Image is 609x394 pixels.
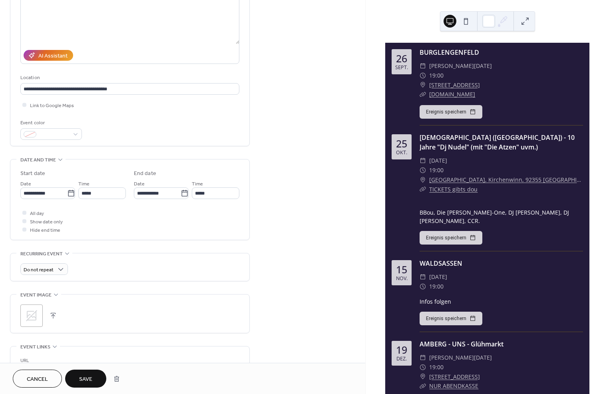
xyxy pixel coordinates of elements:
[420,231,482,245] button: Ereignis speichern
[420,297,583,306] div: Infos folgen
[429,156,447,165] span: [DATE]
[30,226,60,235] span: Hide end time
[420,165,426,175] div: ​
[429,282,444,291] span: 19:00
[429,175,583,185] a: [GEOGRAPHIC_DATA], Kirchenwinn, 92355 [GEOGRAPHIC_DATA]
[420,381,426,391] div: ​
[420,340,504,348] a: AMBERG - UNS - Glühmarkt
[420,61,426,71] div: ​
[420,312,482,325] button: Ereignis speichern
[396,345,407,355] div: 19
[429,80,480,90] a: [STREET_ADDRESS]
[13,370,62,388] button: Cancel
[420,282,426,291] div: ​
[420,372,426,382] div: ​
[20,250,63,258] span: Recurring event
[396,265,407,275] div: 15
[396,276,408,281] div: Nov.
[429,71,444,80] span: 19:00
[78,180,90,188] span: Time
[420,90,426,99] div: ​
[20,343,50,351] span: Event links
[20,291,52,299] span: Event image
[20,356,238,365] div: URL
[20,180,31,188] span: Date
[38,52,68,60] div: AI Assistant
[395,65,408,70] div: Sept.
[396,54,407,64] div: 26
[420,133,575,151] a: [DEMOGRAPHIC_DATA] ([GEOGRAPHIC_DATA]) - 10 Jahre "Dj Nudel" (mit "Die Atzen" uvm.)
[20,169,45,178] div: Start date
[429,185,478,193] a: TICKETS gibts dou
[192,180,203,188] span: Time
[429,90,475,98] a: [DOMAIN_NAME]
[420,353,426,362] div: ​
[27,375,48,384] span: Cancel
[420,80,426,90] div: ​
[420,272,426,282] div: ​
[30,209,44,218] span: All day
[420,259,583,268] div: WALDSASSEN
[420,362,426,372] div: ​
[134,169,156,178] div: End date
[20,156,56,164] span: Date and time
[429,362,444,372] span: 19:00
[65,370,106,388] button: Save
[396,150,407,155] div: Okt.
[20,304,43,327] div: ;
[429,372,480,382] a: [STREET_ADDRESS]
[420,156,426,165] div: ​
[420,200,583,225] div: BBou, Die [PERSON_NAME]-One, DJ [PERSON_NAME], DJ [PERSON_NAME], CCR.
[420,175,426,185] div: ​
[396,139,407,149] div: 25
[30,218,63,226] span: Show date only
[79,375,92,384] span: Save
[429,382,478,390] a: NUR ABENDKASSE
[20,74,238,82] div: Location
[429,272,447,282] span: [DATE]
[24,265,54,275] span: Do not repeat
[396,356,407,362] div: Dez.
[420,105,482,119] button: Ereignis speichern
[20,119,80,127] div: Event color
[24,50,73,61] button: AI Assistant
[420,48,479,57] a: BURGLENGENFELD
[429,165,444,175] span: 19:00
[30,101,74,110] span: Link to Google Maps
[420,185,426,194] div: ​
[420,71,426,80] div: ​
[429,61,492,71] span: [PERSON_NAME][DATE]
[134,180,145,188] span: Date
[429,353,492,362] span: [PERSON_NAME][DATE]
